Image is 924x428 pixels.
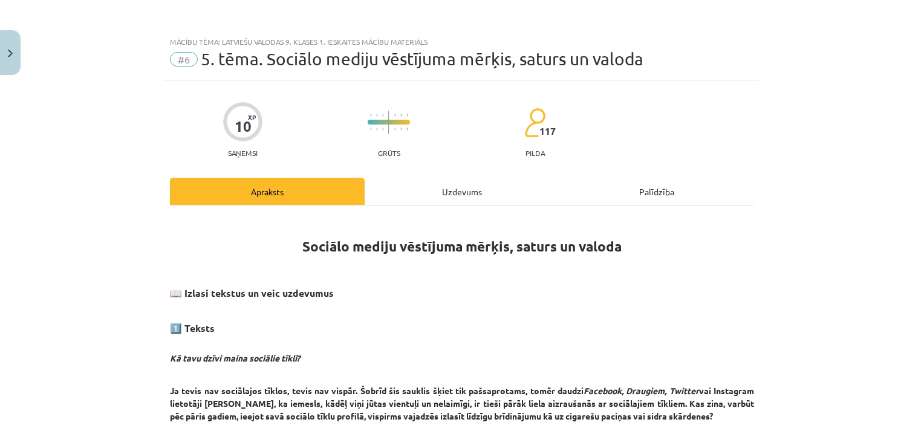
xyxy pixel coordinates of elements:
img: icon-short-line-57e1e144782c952c97e751825c79c345078a6d821885a25fce030b3d8c18986b.svg [394,128,395,131]
span: 5. tēma. Sociālo mediju vēstījuma mērķis, saturs un valoda [201,49,643,69]
b: Ja tevis nav sociālajos tīklos, tevis nav vispār. Šobrīd šis sauklis šķiet tik pašsaprotams, tomē... [170,385,754,421]
img: students-c634bb4e5e11cddfef0936a35e636f08e4e9abd3cc4e673bd6f9a4125e45ecb1.svg [524,108,545,138]
img: icon-short-line-57e1e144782c952c97e751825c79c345078a6d821885a25fce030b3d8c18986b.svg [394,114,395,117]
span: #6 [170,52,198,66]
img: icon-short-line-57e1e144782c952c97e751825c79c345078a6d821885a25fce030b3d8c18986b.svg [382,114,383,117]
strong: 📖 Izlasi tekstus un veic uzdevumus [170,287,334,299]
div: Mācību tēma: Latviešu valodas 9. klases 1. ieskaites mācību materiāls [170,37,754,46]
div: Palīdzība [559,178,754,205]
span: 117 [539,126,556,137]
img: icon-close-lesson-0947bae3869378f0d4975bcd49f059093ad1ed9edebbc8119c70593378902aed.svg [8,50,13,57]
img: icon-short-line-57e1e144782c952c97e751825c79c345078a6d821885a25fce030b3d8c18986b.svg [406,114,408,117]
div: 10 [235,118,252,135]
div: Apraksts [170,178,365,205]
em: Facebook, Draugiem, Twitter [584,385,699,396]
span: XP [248,114,256,120]
img: icon-short-line-57e1e144782c952c97e751825c79c345078a6d821885a25fce030b3d8c18986b.svg [376,114,377,117]
img: icon-short-line-57e1e144782c952c97e751825c79c345078a6d821885a25fce030b3d8c18986b.svg [370,128,371,131]
p: pilda [525,149,545,157]
img: icon-short-line-57e1e144782c952c97e751825c79c345078a6d821885a25fce030b3d8c18986b.svg [370,114,371,117]
p: Saņemsi [223,149,262,157]
img: icon-short-line-57e1e144782c952c97e751825c79c345078a6d821885a25fce030b3d8c18986b.svg [400,128,402,131]
img: icon-long-line-d9ea69661e0d244f92f715978eff75569469978d946b2353a9bb055b3ed8787d.svg [388,111,389,134]
img: icon-short-line-57e1e144782c952c97e751825c79c345078a6d821885a25fce030b3d8c18986b.svg [400,114,402,117]
p: Grūts [378,149,400,157]
div: Uzdevums [365,178,559,205]
strong: Sociālo mediju vēstījuma mērķis, saturs un valoda [302,238,622,255]
img: icon-short-line-57e1e144782c952c97e751825c79c345078a6d821885a25fce030b3d8c18986b.svg [406,128,408,131]
img: icon-short-line-57e1e144782c952c97e751825c79c345078a6d821885a25fce030b3d8c18986b.svg [382,128,383,131]
strong: Kā tavu dzīvi maina sociālie tīkli? [170,352,300,363]
img: icon-short-line-57e1e144782c952c97e751825c79c345078a6d821885a25fce030b3d8c18986b.svg [376,128,377,131]
strong: 1️⃣ Teksts [170,322,215,334]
